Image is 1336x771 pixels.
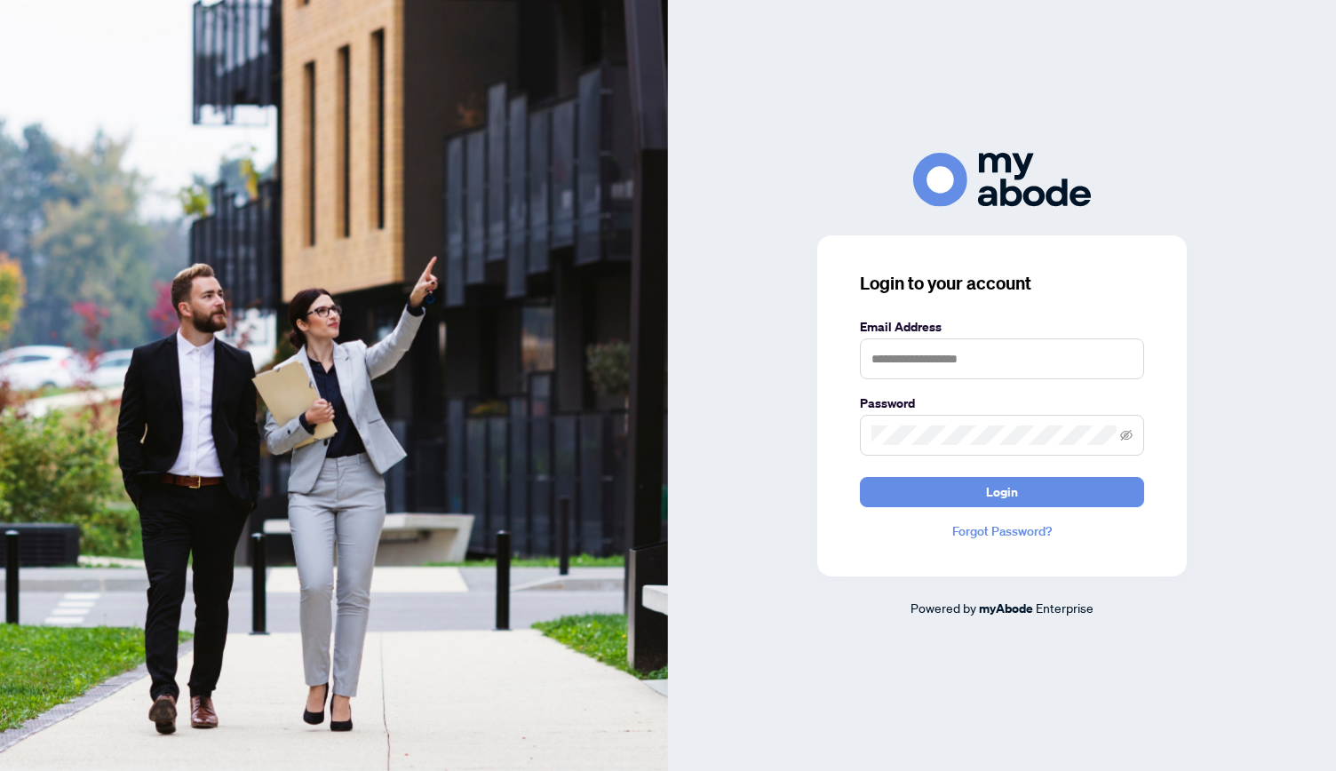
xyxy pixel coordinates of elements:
span: Enterprise [1036,600,1093,616]
span: Login [986,478,1018,506]
span: Powered by [911,600,976,616]
label: Password [860,393,1144,413]
h3: Login to your account [860,271,1144,296]
span: eye-invisible [1120,429,1133,441]
a: Forgot Password? [860,521,1144,541]
label: Email Address [860,317,1144,337]
a: myAbode [979,599,1033,618]
button: Login [860,477,1144,507]
img: ma-logo [913,153,1091,207]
